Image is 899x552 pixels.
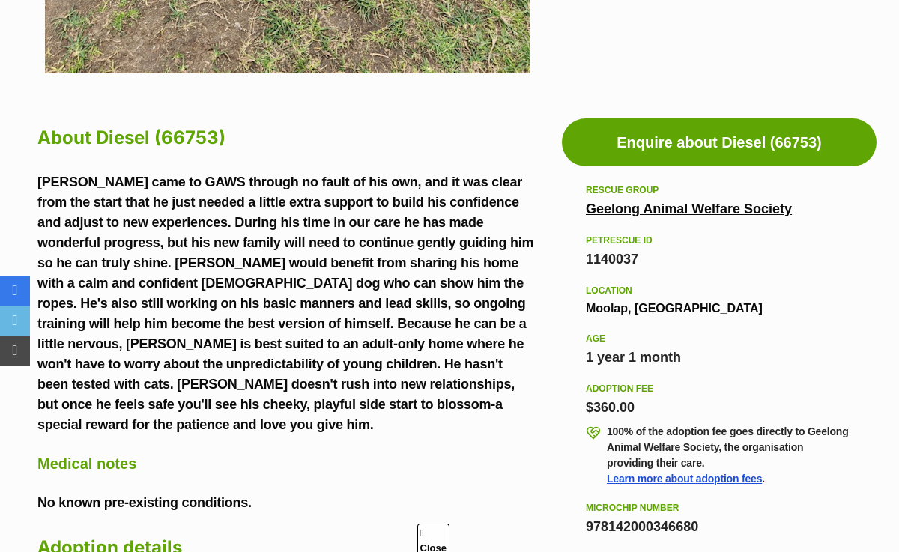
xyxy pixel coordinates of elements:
[586,383,853,395] div: Adoption fee
[37,493,535,513] p: No known pre-existing conditions.
[586,249,853,270] div: 1140037
[37,121,535,154] h2: About Diesel (66753)
[586,285,853,297] div: Location
[586,184,853,196] div: Rescue group
[586,333,853,345] div: Age
[586,348,853,368] div: 1 year 1 month
[37,452,535,475] h4: Medical notes
[586,234,853,246] div: PetRescue ID
[586,517,853,537] div: 978142000346680
[586,398,853,418] div: $360.00
[586,282,853,318] div: Moolap, [GEOGRAPHIC_DATA]
[37,172,535,435] p: [PERSON_NAME] came to GAWS through no fault of his own, and it was clear from the start that he j...
[562,118,877,166] a: Enquire about Diesel (66753)
[607,473,762,485] a: Learn more about adoption fees
[586,502,853,514] div: Microchip number
[586,201,792,216] a: Geelong Animal Welfare Society
[607,424,853,487] p: 100% of the adoption fee goes directly to Geelong Animal Welfare Society, the organisation provid...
